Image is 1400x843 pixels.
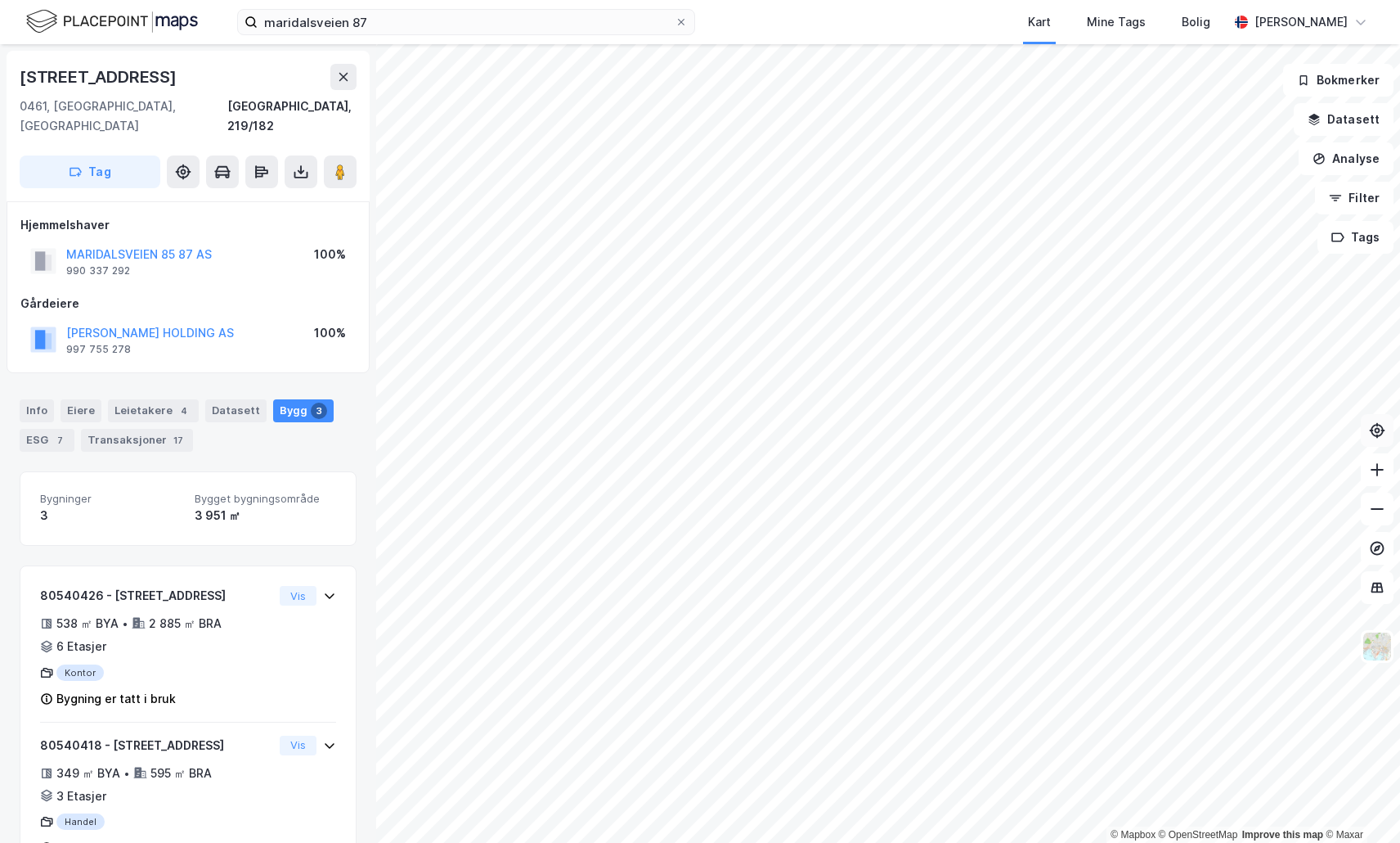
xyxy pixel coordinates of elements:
[311,403,327,419] div: 3
[1028,12,1051,32] div: Kart
[1159,829,1238,841] a: OpenStreetMap
[56,614,119,633] div: 538 ㎡ BYA
[108,399,199,422] div: Leietakere
[1317,221,1393,254] button: Tags
[52,432,68,449] div: 7
[1315,182,1393,214] button: Filter
[81,429,193,452] div: Transaksjoner
[40,736,273,755] div: 80540418 - [STREET_ADDRESS]
[1242,829,1323,841] a: Improve this map
[1299,142,1393,175] button: Analyse
[1182,12,1210,32] div: Bolig
[66,343,131,356] div: 997 755 278
[1362,631,1393,662] img: Z
[1111,829,1155,841] a: Mapbox
[195,506,336,525] div: 3 951 ㎡
[26,7,198,36] img: logo.f888ab2527a4732fd821a326f86c7f29.svg
[280,736,316,755] button: Vis
[149,614,222,633] div: 2 885 ㎡ BRA
[280,586,316,606] button: Vis
[1294,103,1393,136] button: Datasett
[20,429,74,452] div: ESG
[1254,12,1348,32] div: [PERSON_NAME]
[150,764,212,783] div: 595 ㎡ BRA
[227,97,357,136] div: [GEOGRAPHIC_DATA], 219/182
[56,787,106,806] div: 3 Etasjer
[56,689,176,709] div: Bygning er tatt i bruk
[1318,764,1400,843] div: Kontrollprogram for chat
[20,215,356,235] div: Hjemmelshaver
[170,432,186,449] div: 17
[20,64,180,90] div: [STREET_ADDRESS]
[20,294,356,313] div: Gårdeiere
[176,403,192,419] div: 4
[1283,64,1393,97] button: Bokmerker
[273,399,334,422] div: Bygg
[122,617,128,630] div: •
[40,506,182,525] div: 3
[123,767,130,780] div: •
[20,399,54,422] div: Info
[258,10,675,34] input: Søk på adresse, matrikkel, gårdeiere, leietakere eller personer
[314,323,346,343] div: 100%
[40,492,182,506] span: Bygninger
[61,399,101,422] div: Eiere
[314,245,346,264] div: 100%
[40,586,273,606] div: 80540426 - [STREET_ADDRESS]
[66,264,130,277] div: 990 337 292
[1318,764,1400,843] iframe: Chat Widget
[205,399,267,422] div: Datasett
[20,156,160,188] button: Tag
[195,492,336,506] span: Bygget bygningsområde
[56,764,120,783] div: 349 ㎡ BYA
[1087,12,1146,32] div: Mine Tags
[56,637,106,656] div: 6 Etasjer
[20,97,227,136] div: 0461, [GEOGRAPHIC_DATA], [GEOGRAPHIC_DATA]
